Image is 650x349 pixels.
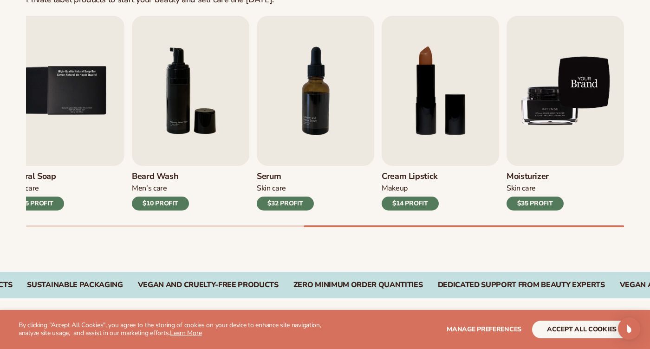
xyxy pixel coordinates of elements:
[382,197,439,211] div: $14 PROFIT
[257,197,314,211] div: $32 PROFIT
[132,171,189,182] h3: Beard Wash
[27,281,123,290] div: SUSTAINABLE PACKAGING
[507,16,624,166] img: Shopify Image 13
[618,317,640,340] div: Open Intercom Messenger
[132,184,189,193] div: Men’s Care
[257,171,314,182] h3: Serum
[382,171,439,182] h3: Cream Lipstick
[257,16,374,211] a: 7 / 9
[7,184,64,193] div: Body Care
[507,184,564,193] div: Skin Care
[19,322,331,337] p: By clicking "Accept All Cookies", you agree to the storing of cookies on your device to enhance s...
[138,281,279,290] div: VEGAN AND CRUELTY-FREE PRODUCTS
[7,171,64,182] h3: Natural Soap
[7,197,64,211] div: $15 PROFIT
[507,197,564,211] div: $35 PROFIT
[382,16,499,211] a: 8 / 9
[170,329,201,337] a: Learn More
[132,197,189,211] div: $10 PROFIT
[257,184,314,193] div: Skin Care
[447,325,521,334] span: Manage preferences
[532,321,631,338] button: accept all cookies
[438,281,605,290] div: DEDICATED SUPPORT FROM BEAUTY EXPERTS
[507,16,624,211] a: 9 / 9
[132,16,249,211] a: 6 / 9
[447,321,521,338] button: Manage preferences
[293,281,423,290] div: ZERO MINIMUM ORDER QUANTITIES
[382,184,439,193] div: Makeup
[7,16,124,211] a: 5 / 9
[507,171,564,182] h3: Moisturizer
